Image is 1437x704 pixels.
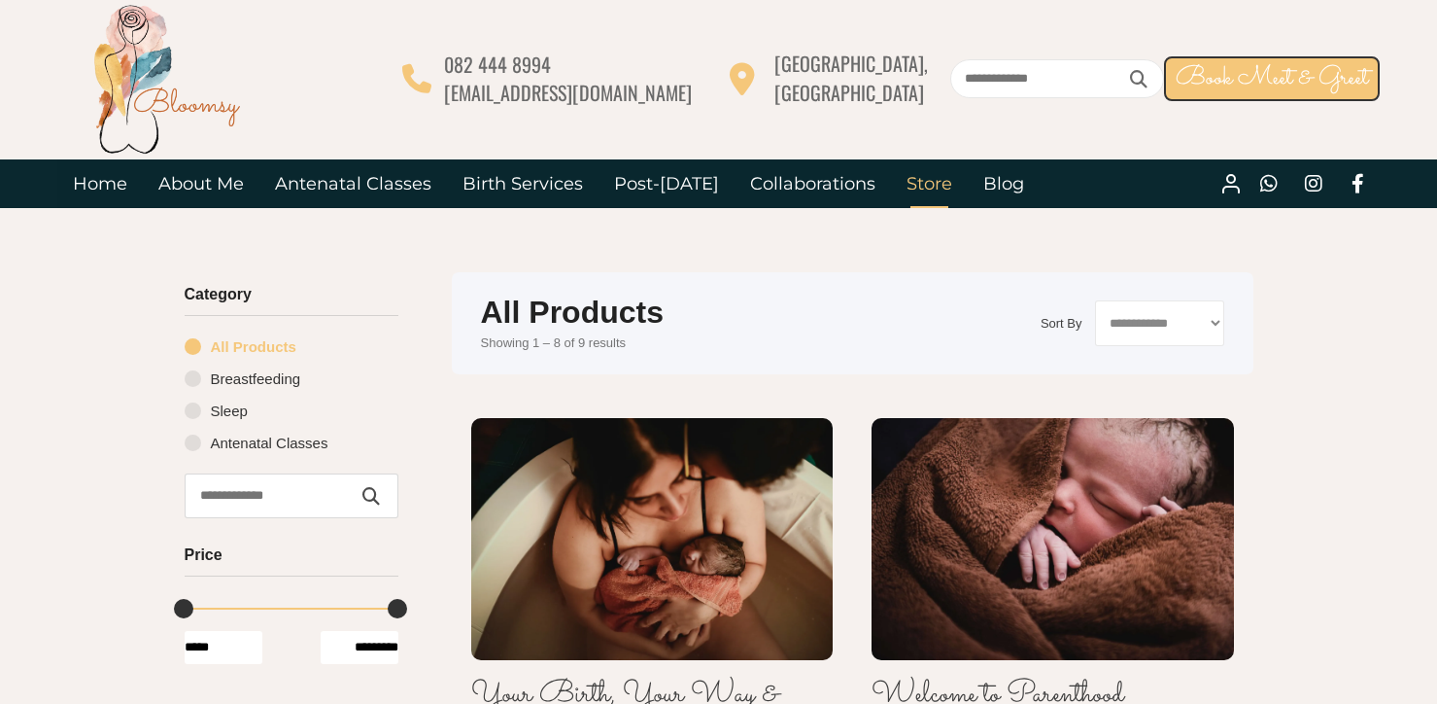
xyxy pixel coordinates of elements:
h3: Category [185,272,398,331]
a: Store [891,159,968,208]
a: Birth Services [447,159,599,208]
a: About Me [143,159,259,208]
img: Your Birth, Your Way & Welcome to Parenthood Antenatal Classes [471,418,834,660]
a: Collaborations [735,159,891,208]
a: All Products [185,331,398,363]
label: Sort By [1041,317,1082,330]
a: Antenatal Classes [259,159,447,208]
a: Blog [968,159,1040,208]
span: Book Meet & Greet [1176,59,1368,97]
span: Showing 1 – 8 of 9 results [481,335,627,350]
a: Home [57,159,143,208]
a: Book Meet & Greet [1164,56,1380,101]
span: 082 444 8994 [444,50,551,79]
a: Breastfeeding [185,363,398,395]
span: [GEOGRAPHIC_DATA] [774,78,924,107]
h1: All Products [481,297,664,328]
a: Post-[DATE] [599,159,735,208]
span: [GEOGRAPHIC_DATA], [774,49,928,78]
img: Bloomsy [88,1,244,157]
img: Welcome to Parenthood Antenatal Class [872,418,1234,660]
h3: Price [185,533,398,591]
a: Sleep [185,395,398,427]
a: Antenatal Classes [185,427,398,459]
span: [EMAIL_ADDRESS][DOMAIN_NAME] [444,78,692,107]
